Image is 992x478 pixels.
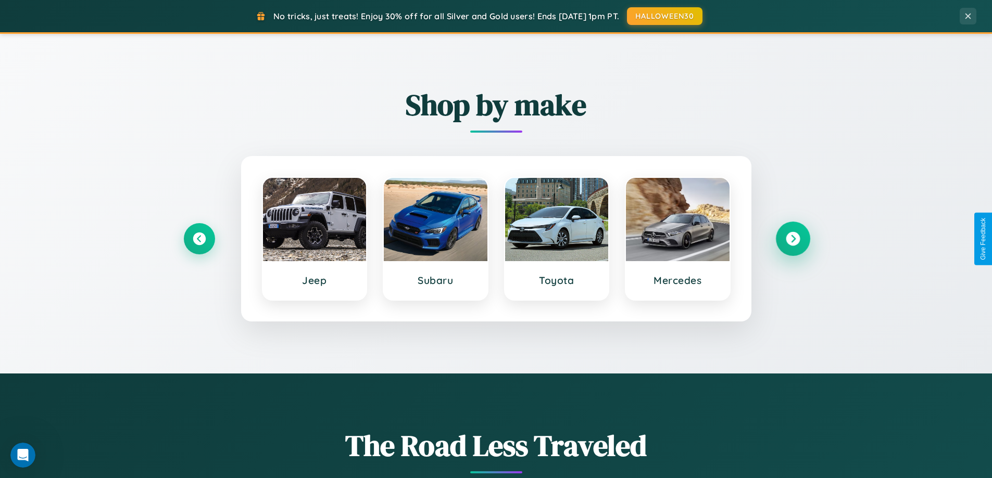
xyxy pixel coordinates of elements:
h2: Shop by make [184,85,809,125]
h3: Toyota [516,274,598,287]
div: Give Feedback [980,218,987,260]
iframe: Intercom live chat [10,443,35,468]
button: HALLOWEEN30 [627,7,702,25]
h3: Subaru [394,274,477,287]
h3: Mercedes [636,274,719,287]
span: No tricks, just treats! Enjoy 30% off for all Silver and Gold users! Ends [DATE] 1pm PT. [273,11,619,21]
h3: Jeep [273,274,356,287]
h1: The Road Less Traveled [184,425,809,466]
